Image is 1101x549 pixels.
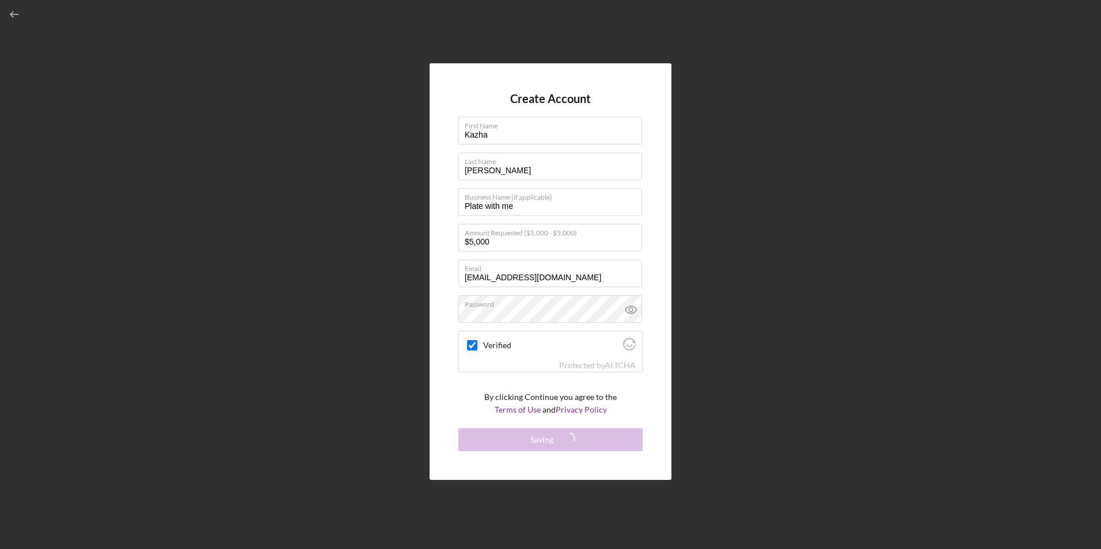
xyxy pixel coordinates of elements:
a: Visit Altcha.org [623,342,636,352]
label: Email [465,260,642,273]
label: Verified [483,341,620,350]
button: Saving [458,428,643,451]
h4: Create Account [510,92,591,105]
label: First Name [465,117,642,130]
div: Saving [530,428,553,451]
a: Privacy Policy [556,405,607,414]
div: Protected by [559,361,636,370]
label: Last Name [465,153,642,166]
label: Password [465,296,642,308]
label: Amount Requested ($5,000 - $5,000) [465,224,642,237]
label: Business Name (if applicable) [465,189,642,201]
a: Terms of Use [495,405,541,414]
p: By clicking Continue you agree to the and [484,391,617,417]
a: Visit Altcha.org [605,360,636,370]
